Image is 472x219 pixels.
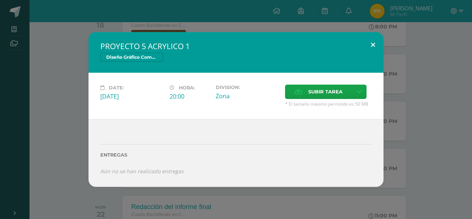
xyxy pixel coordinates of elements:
div: 20:00 [170,92,210,100]
span: Date: [109,85,124,90]
div: Zona [216,92,279,100]
span: Hora: [179,85,195,90]
span: * El tamaño máximo permitido es 50 MB [285,101,372,107]
i: Aún no se han realizado entregas [100,168,184,175]
label: Division: [216,85,279,90]
button: Close (Esc) [362,32,383,57]
span: Diseño Gráfico Computarizado [100,53,163,62]
label: Entregas [100,152,372,158]
h2: PROYECTO 5 ACRYLICO 1 [100,41,372,51]
div: [DATE] [100,92,164,100]
span: Subir tarea [308,85,343,99]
